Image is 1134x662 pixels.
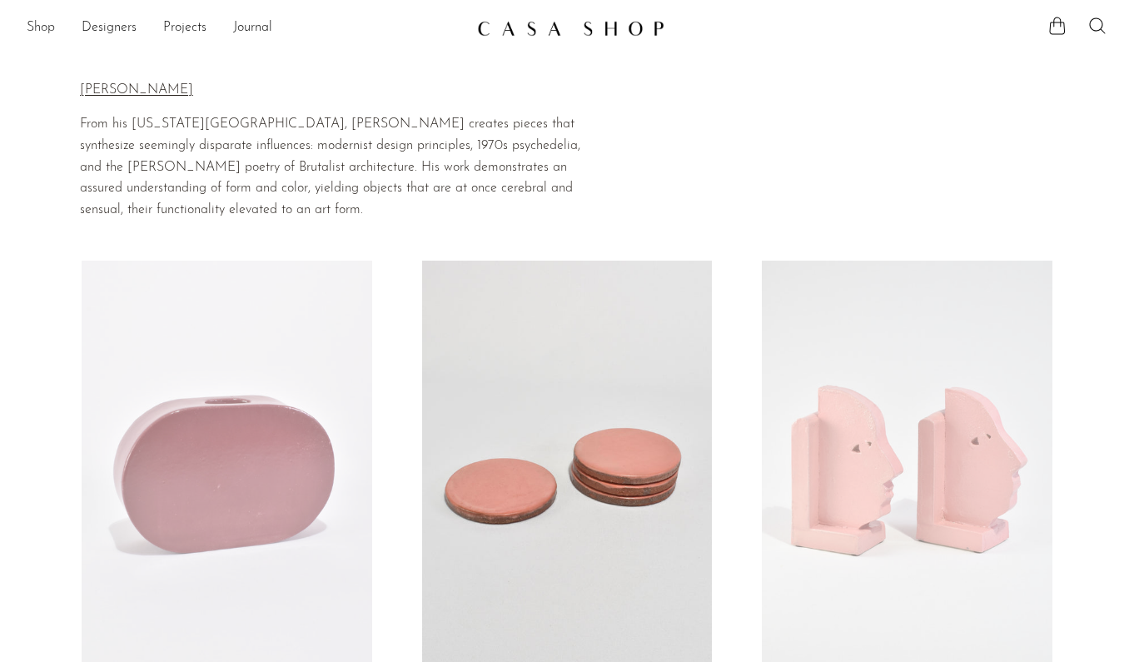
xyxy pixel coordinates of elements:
a: Projects [163,17,206,39]
ul: NEW HEADER MENU [27,14,464,42]
a: Journal [233,17,272,39]
a: Shop [27,17,55,39]
p: [PERSON_NAME] [80,80,590,102]
a: Designers [82,17,137,39]
nav: Desktop navigation [27,14,464,42]
p: From his [US_STATE][GEOGRAPHIC_DATA], [PERSON_NAME] creates pieces that synthesize seemingly disp... [80,114,590,221]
